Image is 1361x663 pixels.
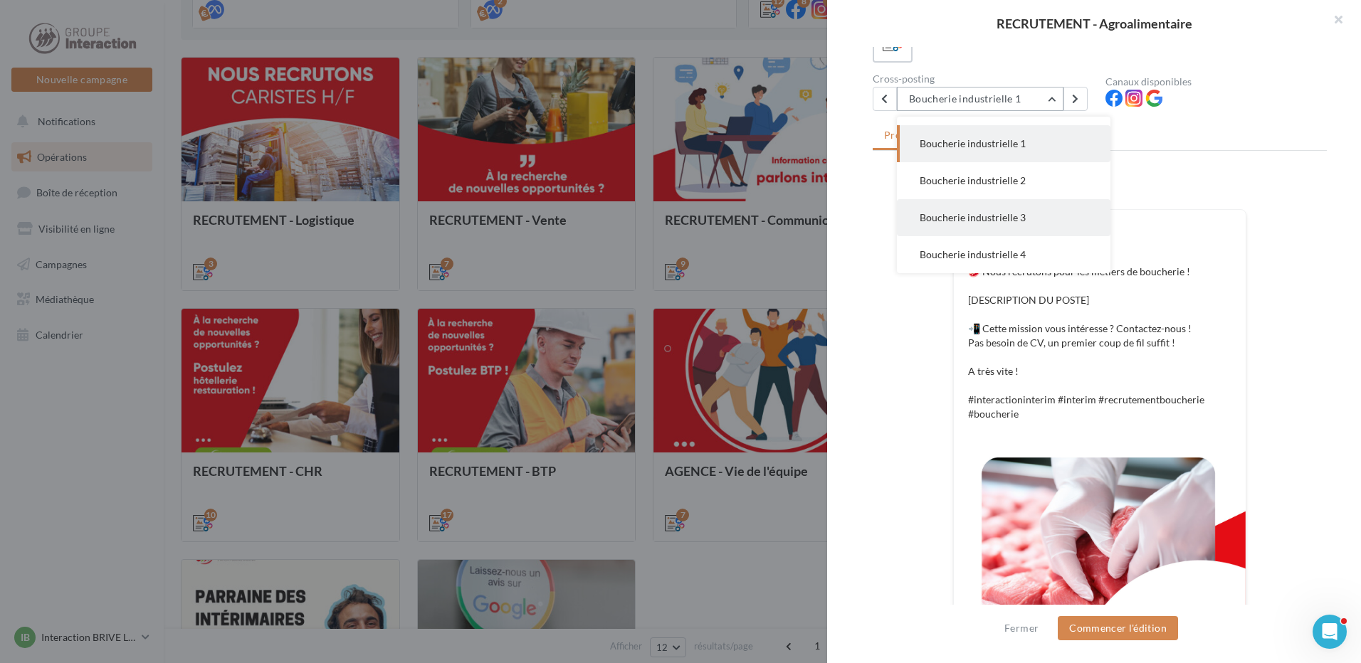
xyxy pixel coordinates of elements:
div: Canaux disponibles [1105,77,1327,87]
span: Boucherie industrielle 3 [920,211,1026,223]
span: Boucherie industrielle 2 [920,174,1026,186]
div: Cross-posting [873,74,1094,84]
button: Boucherie industrielle 1 [897,87,1063,111]
span: Boucherie industrielle 1 [920,137,1026,149]
p: 🥩 Nous recrutons pour les métiers de boucherie ! [DESCRIPTION DU POSTE] 📲 Cette mission vous inté... [968,265,1231,421]
div: RECRUTEMENT - Agroalimentaire [850,17,1338,30]
button: Boucherie industrielle 3 [897,199,1110,236]
span: Boucherie industrielle 4 [920,248,1026,260]
button: Boucherie industrielle 2 [897,162,1110,199]
iframe: Intercom live chat [1313,615,1347,649]
button: Boucherie industrielle 1 [897,125,1110,162]
button: Boucherie industrielle 4 [897,236,1110,273]
button: Commencer l'édition [1058,616,1178,640]
button: Fermer [999,620,1044,637]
